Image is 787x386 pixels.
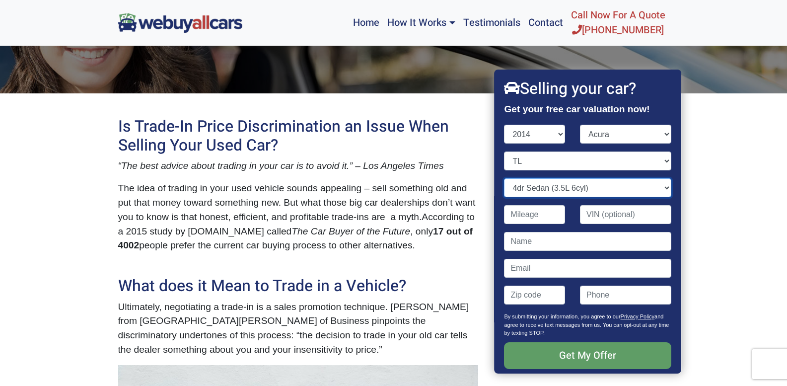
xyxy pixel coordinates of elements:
span: The Car Buyer of the Future [291,226,410,236]
h2: Selling your car? [504,79,671,98]
span: Ultimately, negotiating a trade-in is a sales promotion technique. [PERSON_NAME] from [GEOGRAPHIC... [118,302,469,355]
span: people prefer the current car buying process to other alternatives. [139,240,415,250]
h2: What does it Mean to Trade in a Vehicle? [118,277,481,296]
span: The idea of trading in your used vehicle sounds appealing – sell something old and put that money... [118,183,476,222]
input: Mileage [504,205,566,224]
input: Get My Offer [504,342,671,369]
input: Email [504,259,671,278]
p: By submitting your information, you agree to our and agree to receive text messages from us. You ... [504,312,671,342]
span: “Th [118,160,133,171]
span: , only [410,226,433,236]
a: Home [349,4,383,42]
input: Phone [580,286,671,305]
span: e best advice about trading in your car is to avoid it.” – Los Angeles Times [132,160,443,171]
input: Zip code [504,286,566,305]
form: Contact form [504,125,671,385]
strong: Get your free car valuation now! [504,104,650,114]
a: Contact [524,4,567,42]
span: According to a 2015 study by [DOMAIN_NAME] called [118,212,475,236]
a: Testimonials [459,4,524,42]
input: VIN (optional) [580,205,671,224]
a: Privacy Policy [621,313,654,319]
img: We Buy All Cars in NJ logo [118,13,242,32]
h2: Is Trade-In Price Discrimination an Issue When Selling Your Used Car? [118,117,481,155]
a: How It Works [383,4,459,42]
input: Name [504,232,671,251]
a: Call Now For A Quote[PHONE_NUMBER] [567,4,669,42]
